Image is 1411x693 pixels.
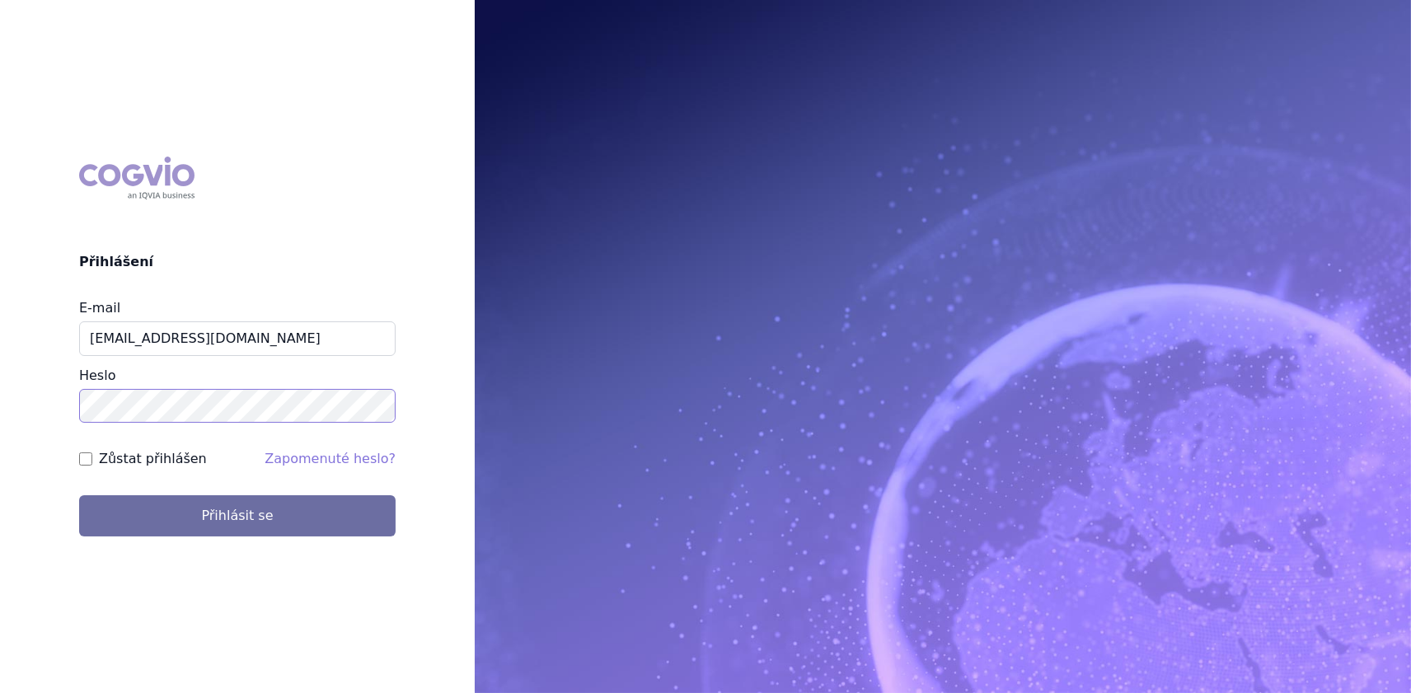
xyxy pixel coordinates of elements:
[265,451,396,466] a: Zapomenuté heslo?
[99,449,207,469] label: Zůstat přihlášen
[79,368,115,383] label: Heslo
[79,300,120,316] label: E-mail
[79,252,396,272] h2: Přihlášení
[79,495,396,536] button: Přihlásit se
[79,157,195,199] div: COGVIO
